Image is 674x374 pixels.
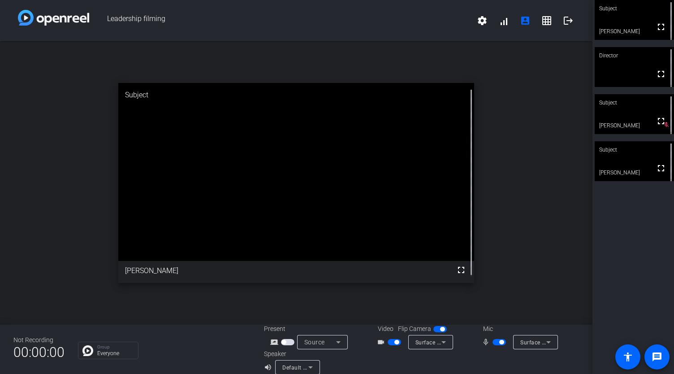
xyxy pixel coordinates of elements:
[264,349,318,359] div: Speaker
[264,324,354,334] div: Present
[415,339,507,346] span: Surface Camera Front (045e:0990)
[264,362,275,373] mat-icon: volume_up
[622,352,633,362] mat-icon: accessibility
[118,83,474,107] div: Subject
[656,69,666,79] mat-icon: fullscreen
[18,10,89,26] img: white-gradient.svg
[97,345,134,349] p: Group
[656,116,666,126] mat-icon: fullscreen
[652,352,662,362] mat-icon: message
[398,324,431,334] span: Flip Camera
[482,337,493,348] mat-icon: mic_none
[477,15,488,26] mat-icon: settings
[520,15,531,26] mat-icon: account_box
[304,339,325,346] span: Source
[595,47,674,64] div: Director
[13,341,65,363] span: 00:00:00
[97,351,134,356] p: Everyone
[282,364,471,371] span: Default - Surface Omnisonic Speakers (2- Surface High Definition Audio)
[595,94,674,111] div: Subject
[378,324,393,334] span: Video
[474,324,564,334] div: Mic
[656,163,666,174] mat-icon: fullscreen
[563,15,574,26] mat-icon: logout
[270,337,281,348] mat-icon: screen_share_outline
[89,10,471,31] span: Leadership filming
[541,15,552,26] mat-icon: grid_on
[493,10,514,31] button: signal_cellular_alt
[595,141,674,158] div: Subject
[456,265,467,275] mat-icon: fullscreen
[656,22,666,32] mat-icon: fullscreen
[13,335,65,345] div: Not Recording
[377,337,388,348] mat-icon: videocam_outline
[82,345,93,356] img: Chat Icon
